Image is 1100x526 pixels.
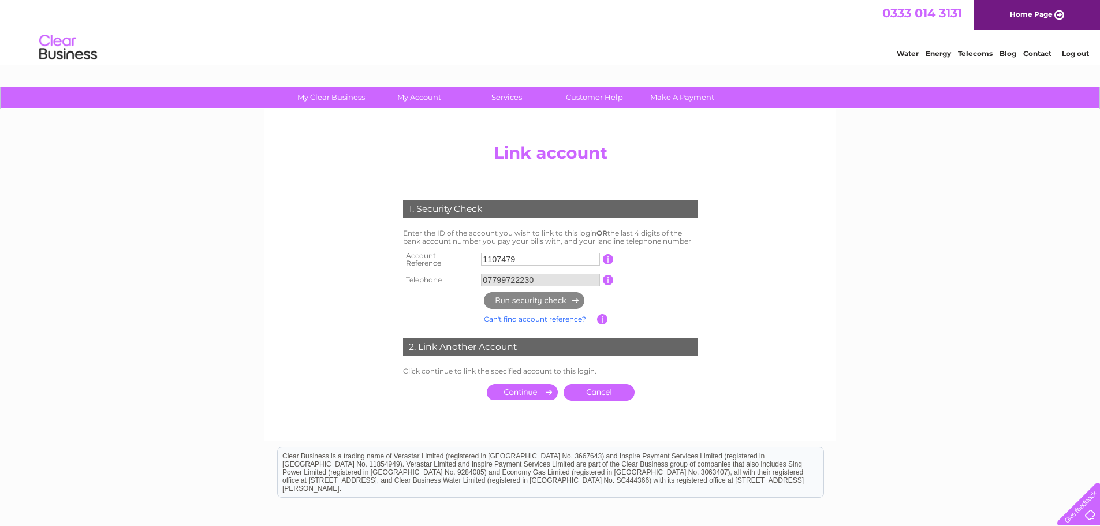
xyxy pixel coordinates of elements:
[958,49,993,58] a: Telecoms
[278,6,823,56] div: Clear Business is a trading name of Verastar Limited (registered in [GEOGRAPHIC_DATA] No. 3667643...
[547,87,642,108] a: Customer Help
[603,275,614,285] input: Information
[603,254,614,264] input: Information
[403,200,698,218] div: 1. Security Check
[284,87,379,108] a: My Clear Business
[597,314,608,324] input: Information
[635,87,730,108] a: Make A Payment
[596,229,607,237] b: OR
[403,338,698,356] div: 2. Link Another Account
[371,87,467,108] a: My Account
[1062,49,1089,58] a: Log out
[459,87,554,108] a: Services
[39,30,98,65] img: logo.png
[487,384,558,400] input: Submit
[484,315,586,323] a: Can't find account reference?
[400,226,700,248] td: Enter the ID of the account you wish to link to this login the last 4 digits of the bank account ...
[1023,49,1051,58] a: Contact
[926,49,951,58] a: Energy
[400,248,479,271] th: Account Reference
[897,49,919,58] a: Water
[1000,49,1016,58] a: Blog
[400,364,700,378] td: Click continue to link the specified account to this login.
[400,271,479,289] th: Telephone
[564,384,635,401] a: Cancel
[882,6,962,20] a: 0333 014 3131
